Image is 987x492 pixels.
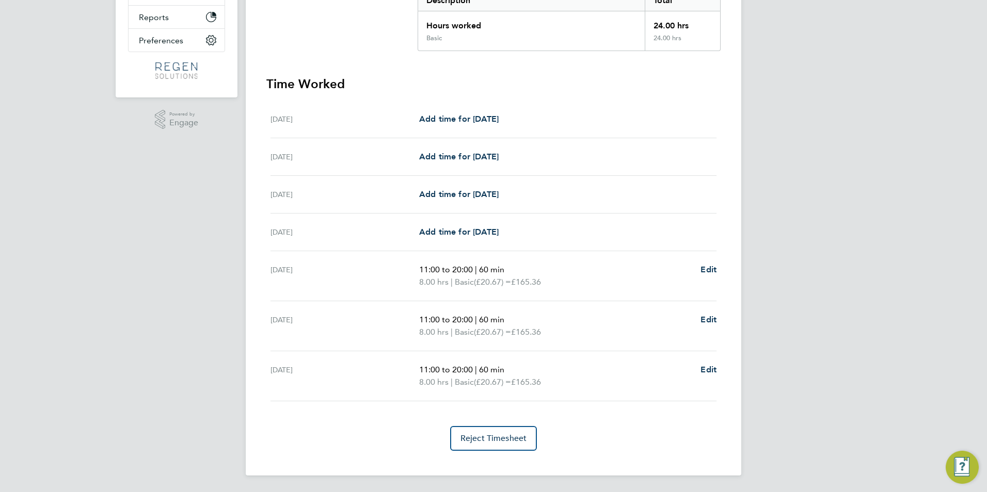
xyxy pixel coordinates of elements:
span: (£20.67) = [474,377,511,387]
div: [DATE] [270,188,419,201]
span: Engage [169,119,198,127]
span: (£20.67) = [474,327,511,337]
a: Edit [701,364,717,376]
button: Reports [129,6,225,28]
span: | [475,315,477,324]
a: Add time for [DATE] [419,226,499,238]
span: Reports [139,12,169,22]
span: 11:00 to 20:00 [419,365,473,374]
span: 8.00 hrs [419,377,449,387]
span: £165.36 [511,277,541,287]
a: Edit [701,264,717,276]
span: 60 min [479,265,504,274]
span: 11:00 to 20:00 [419,265,473,274]
span: Edit [701,315,717,324]
a: Add time for [DATE] [419,151,499,163]
span: Add time for [DATE] [419,189,499,199]
div: [DATE] [270,226,419,238]
button: Preferences [129,29,225,52]
span: 60 min [479,365,504,374]
div: [DATE] [270,151,419,163]
div: Basic [426,34,442,42]
a: Powered byEngage [155,110,199,129]
span: Edit [701,365,717,374]
div: [DATE] [270,264,419,288]
span: Powered by [169,110,198,119]
span: Add time for [DATE] [419,114,499,124]
a: Add time for [DATE] [419,188,499,201]
div: [DATE] [270,314,419,338]
span: Add time for [DATE] [419,227,499,237]
div: 24.00 hrs [645,11,720,34]
span: | [475,265,477,274]
span: Edit [701,265,717,274]
button: Reject Timesheet [450,426,537,451]
span: | [451,277,453,287]
span: 8.00 hrs [419,277,449,287]
span: £165.36 [511,377,541,387]
span: Reject Timesheet [460,433,527,444]
div: 24.00 hrs [645,34,720,51]
div: [DATE] [270,364,419,388]
h3: Time Worked [266,76,721,92]
span: Basic [455,376,474,388]
a: Go to home page [128,62,225,79]
span: (£20.67) = [474,277,511,287]
span: | [451,327,453,337]
button: Engage Resource Center [946,451,979,484]
a: Add time for [DATE] [419,113,499,125]
img: regensolutions-logo-retina.png [155,62,197,79]
span: 11:00 to 20:00 [419,315,473,324]
div: [DATE] [270,113,419,125]
span: Preferences [139,36,183,45]
span: | [475,365,477,374]
div: Hours worked [418,11,645,34]
span: | [451,377,453,387]
span: Add time for [DATE] [419,152,499,161]
a: Edit [701,314,717,326]
span: Basic [455,326,474,338]
span: 60 min [479,315,504,324]
span: £165.36 [511,327,541,337]
span: 8.00 hrs [419,327,449,337]
span: Basic [455,276,474,288]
